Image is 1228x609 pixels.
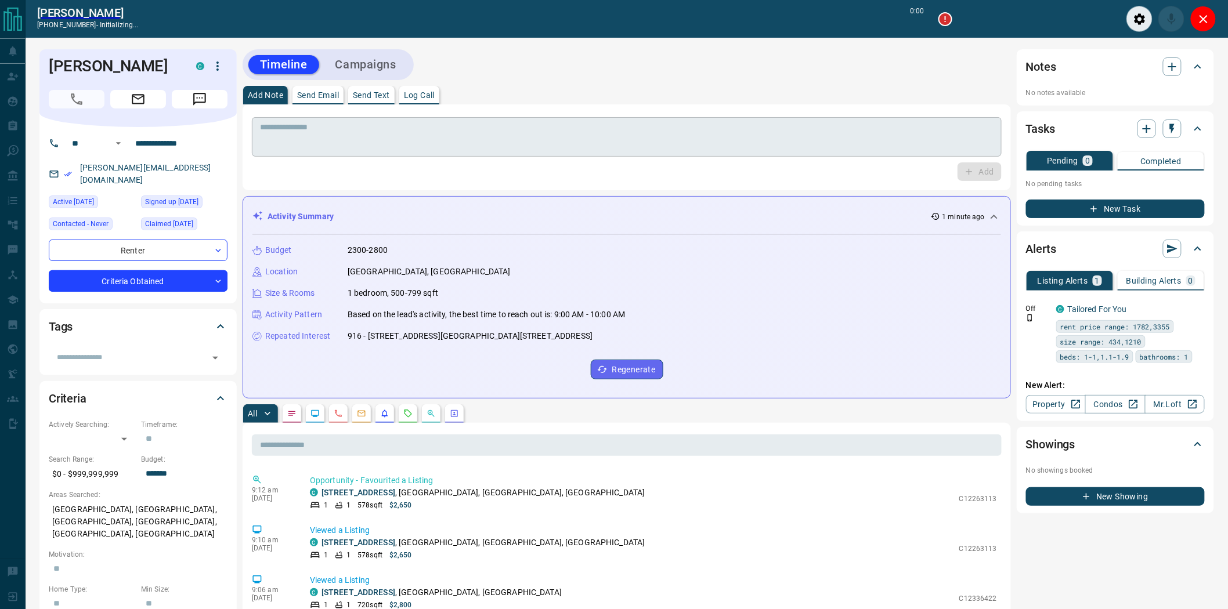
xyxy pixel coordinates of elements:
div: Thu Jul 14 2016 [141,195,227,212]
p: 1 [324,550,328,560]
p: Add Note [248,91,283,99]
svg: Notes [287,409,297,418]
a: Condos [1085,395,1145,414]
p: Location [265,266,298,278]
p: 0:00 [911,6,924,32]
p: 0 [1189,277,1193,285]
button: New Task [1026,200,1205,218]
a: [PERSON_NAME][EMAIL_ADDRESS][DOMAIN_NAME] [80,163,211,184]
div: Criteria Obtained [49,270,227,292]
div: condos.ca [310,488,318,496]
p: Based on the lead's activity, the best time to reach out is: 9:00 AM - 10:00 AM [348,309,625,321]
p: Search Range: [49,454,135,465]
a: Property [1026,395,1086,414]
h2: Alerts [1026,240,1056,258]
span: Call [49,90,104,108]
p: Budget [265,244,292,256]
div: Criteria [49,385,227,412]
button: New Showing [1026,487,1205,506]
div: Mon Aug 11 2025 [49,195,135,212]
span: Claimed [DATE] [145,218,193,230]
div: condos.ca [310,538,318,546]
p: [PHONE_NUMBER] - [37,20,139,30]
h2: Notes [1026,57,1056,76]
svg: Agent Actions [450,409,459,418]
div: Tasks [1026,115,1205,143]
div: Alerts [1026,235,1205,263]
svg: Emails [357,409,366,418]
p: C12263113 [959,494,997,504]
a: [PERSON_NAME] [37,6,139,20]
p: $2,650 [389,550,412,560]
span: Email [110,90,166,108]
p: [DATE] [252,594,292,602]
a: Tailored For You [1068,304,1127,314]
p: 9:12 am [252,486,292,494]
p: $2,650 [389,500,412,510]
p: No showings booked [1026,465,1205,476]
svg: Requests [403,409,413,418]
p: Building Alerts [1126,277,1182,285]
span: bathrooms: 1 [1140,351,1189,362]
p: 9:06 am [252,586,292,594]
p: No pending tasks [1026,175,1205,193]
span: Signed up [DATE] [145,196,198,208]
a: [STREET_ADDRESS] [322,488,395,497]
svg: Lead Browsing Activity [310,409,320,418]
button: Open [207,350,223,366]
svg: Calls [334,409,343,418]
div: condos.ca [310,588,318,596]
span: beds: 1-1,1.1-1.9 [1060,351,1129,362]
p: Pending [1047,157,1078,165]
p: Budget: [141,454,227,465]
div: condos.ca [1056,305,1064,313]
p: Viewed a Listing [310,524,997,536]
p: [GEOGRAPHIC_DATA], [GEOGRAPHIC_DATA] [348,266,511,278]
button: Regenerate [591,360,663,379]
span: size range: 434,1210 [1060,336,1142,347]
p: Log Call [404,91,435,99]
div: Audio Settings [1126,6,1153,32]
p: Send Email [297,91,339,99]
svg: Email Verified [64,170,72,178]
h2: Showings [1026,435,1075,454]
span: Active [DATE] [53,196,94,208]
div: Renter [49,240,227,261]
div: Notes [1026,53,1205,81]
div: Tags [49,313,227,340]
p: New Alert: [1026,379,1205,391]
p: [DATE] [252,544,292,552]
p: 578 sqft [357,550,382,560]
p: C12336422 [959,593,997,604]
svg: Opportunities [427,409,436,418]
p: 1 [346,550,351,560]
a: [STREET_ADDRESS] [322,588,395,597]
div: Activity Summary1 minute ago [252,206,1001,227]
span: initializing... [100,21,139,29]
p: Size & Rooms [265,287,315,299]
p: Repeated Interest [265,330,330,342]
svg: Push Notification Only [1026,314,1034,322]
p: $0 - $999,999,999 [49,465,135,484]
p: 1 bedroom, 500-799 sqft [348,287,438,299]
p: Min Size: [141,584,227,594]
p: , [GEOGRAPHIC_DATA], [GEOGRAPHIC_DATA], [GEOGRAPHIC_DATA] [322,536,645,549]
a: [STREET_ADDRESS] [322,538,395,547]
p: Actively Searching: [49,419,135,430]
p: 1 minute ago [942,212,985,222]
p: 916 - [STREET_ADDRESS][GEOGRAPHIC_DATA][STREET_ADDRESS] [348,330,593,342]
p: 1 [346,500,351,510]
p: Timeframe: [141,419,227,430]
svg: Listing Alerts [380,409,389,418]
p: Activity Pattern [265,309,322,321]
p: All [248,409,257,418]
a: Mr.Loft [1145,395,1205,414]
p: Motivation: [49,549,227,560]
div: condos.ca [196,62,204,70]
span: Contacted - Never [53,218,109,230]
p: Home Type: [49,584,135,594]
p: Listing Alerts [1038,277,1088,285]
p: 1 [324,500,328,510]
p: , [GEOGRAPHIC_DATA], [GEOGRAPHIC_DATA], [GEOGRAPHIC_DATA] [322,487,645,499]
h2: Tasks [1026,119,1055,138]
